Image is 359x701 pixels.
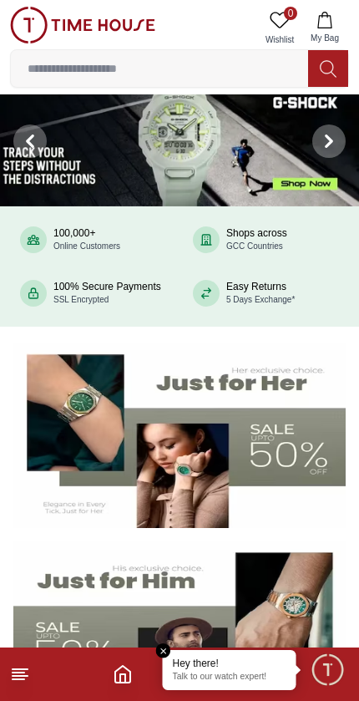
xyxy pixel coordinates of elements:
[301,7,349,49] button: My Bag
[226,281,295,306] div: Easy Returns
[259,7,301,49] a: 0Wishlist
[53,295,109,304] span: SSL Encrypted
[113,664,133,684] a: Home
[226,227,287,252] div: Shops across
[284,7,297,20] span: 0
[226,241,283,251] span: GCC Countries
[53,241,120,251] span: Online Customers
[53,281,161,306] div: 100% Secure Payments
[156,643,171,658] em: Close tooltip
[310,652,346,688] div: Chat Widget
[173,657,286,670] div: Hey there!
[10,7,155,43] img: ...
[13,343,346,528] img: Women's Watches Banner
[226,295,295,304] span: 5 Days Exchange*
[173,672,286,683] p: Talk to our watch expert!
[53,227,120,252] div: 100,000+
[259,33,301,46] span: Wishlist
[304,32,346,44] span: My Bag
